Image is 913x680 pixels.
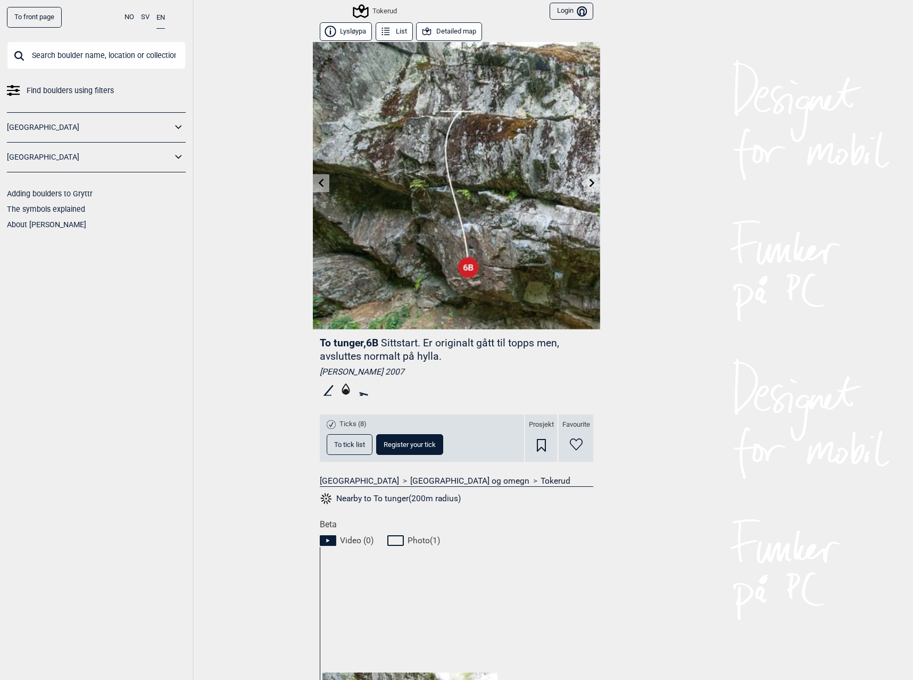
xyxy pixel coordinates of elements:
span: Video ( 0 ) [340,535,373,546]
a: About [PERSON_NAME] [7,220,86,229]
div: [PERSON_NAME] 2007 [320,367,593,377]
nav: > > [320,476,593,486]
span: Find boulders using filters [27,83,114,98]
a: [GEOGRAPHIC_DATA] og omegn [410,476,529,486]
div: Prosjekt [525,414,557,462]
button: Detailed map [416,22,482,41]
a: To front page [7,7,62,28]
button: To tick list [327,434,372,455]
a: The symbols explained [7,205,85,213]
span: To tick list [334,441,365,448]
a: [GEOGRAPHIC_DATA] [320,476,399,486]
span: Favourite [562,420,590,429]
button: Nearby to To tunger(200m radius) [320,492,461,505]
a: Find boulders using filters [7,83,186,98]
button: List [376,22,413,41]
button: Register your tick [376,434,443,455]
a: Adding boulders to Gryttr [7,189,93,198]
button: SV [141,7,150,28]
span: Ticks (8) [339,420,367,429]
input: Search boulder name, location or collection [7,42,186,69]
a: Tokerud [541,476,570,486]
div: Tokerud [354,5,397,18]
span: Register your tick [384,441,436,448]
button: NO [124,7,134,28]
button: Lysløypa [320,22,372,41]
a: [GEOGRAPHIC_DATA] [7,120,172,135]
img: To tunger 190425 [313,42,600,329]
span: Photo ( 1 ) [408,535,440,546]
p: Sittstart. Er originalt gått til topps men, avsluttes normalt på hylla. [320,337,559,362]
span: To tunger , 6B [320,337,378,349]
button: EN [156,7,165,29]
button: Login [550,3,593,20]
a: [GEOGRAPHIC_DATA] [7,150,172,165]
